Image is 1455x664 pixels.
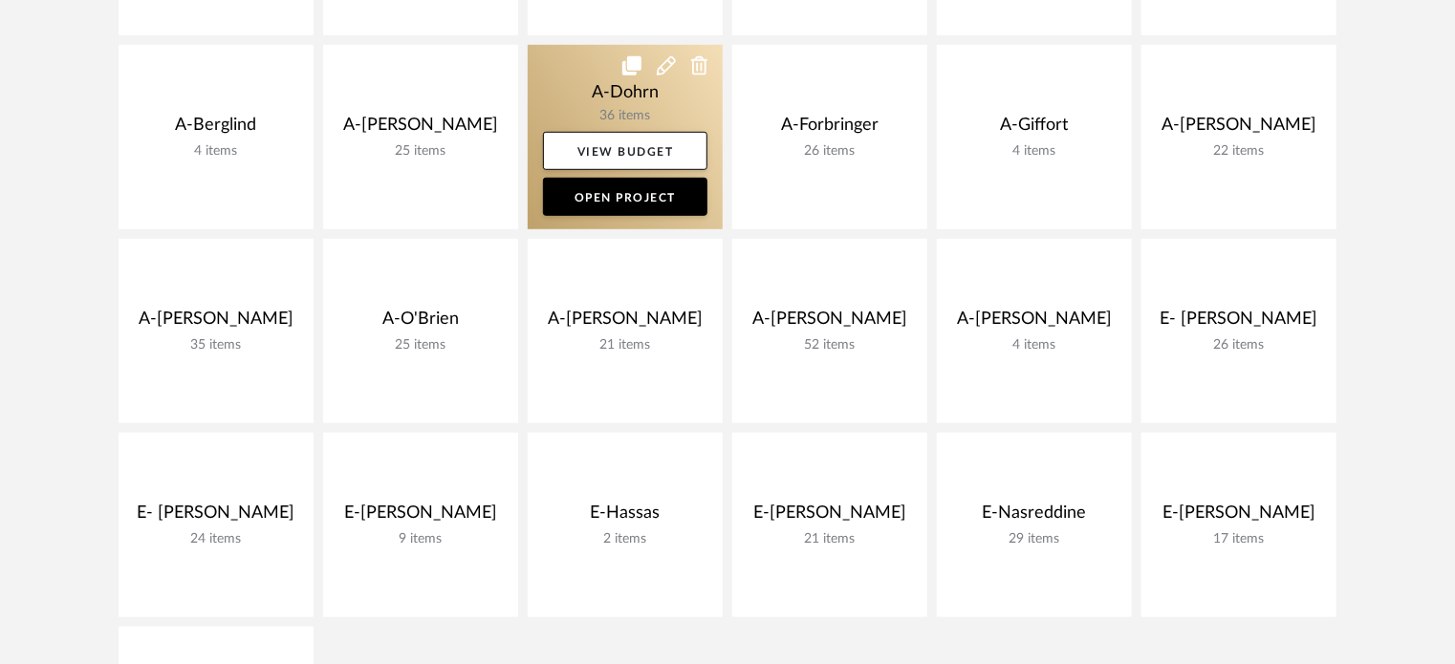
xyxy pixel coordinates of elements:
div: E-Hassas [543,503,707,531]
div: 29 items [952,531,1117,547]
div: 24 items [134,531,298,547]
div: A-[PERSON_NAME] [1157,115,1321,143]
div: 4 items [134,143,298,160]
div: E-[PERSON_NAME] [748,503,912,531]
div: E-Nasreddine [952,503,1117,531]
div: E-[PERSON_NAME] [338,503,503,531]
div: 17 items [1157,531,1321,547]
div: 26 items [748,143,912,160]
div: A-[PERSON_NAME] [134,309,298,337]
div: 4 items [952,337,1117,353]
div: 4 items [952,143,1117,160]
div: A-Forbringer [748,115,912,143]
div: A-[PERSON_NAME] [543,309,707,337]
div: 2 items [543,531,707,547]
div: A-Giffort [952,115,1117,143]
a: Open Project [543,178,707,216]
div: E- [PERSON_NAME] [134,503,298,531]
div: 9 items [338,531,503,547]
div: 52 items [748,337,912,353]
div: 21 items [748,531,912,547]
div: A-O'Brien [338,309,503,337]
div: 26 items [1157,337,1321,353]
div: 22 items [1157,143,1321,160]
div: A-Berglind [134,115,298,143]
div: E- [PERSON_NAME] [1157,309,1321,337]
div: 21 items [543,337,707,353]
div: A-[PERSON_NAME] [748,309,912,337]
a: View Budget [543,132,707,170]
div: 35 items [134,337,298,353]
div: 25 items [338,143,503,160]
div: A-[PERSON_NAME] [952,309,1117,337]
div: 25 items [338,337,503,353]
div: E-[PERSON_NAME] [1157,503,1321,531]
div: A-[PERSON_NAME] [338,115,503,143]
